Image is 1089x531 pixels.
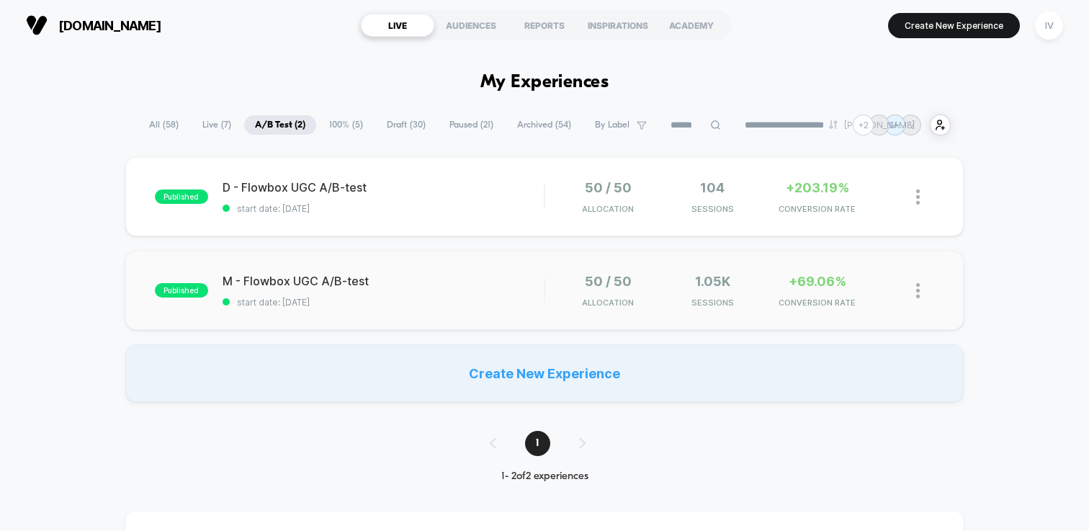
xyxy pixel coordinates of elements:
p: [PERSON_NAME] [844,120,915,130]
div: INSPIRATIONS [581,14,655,37]
span: M - Flowbox UGC A/B-test [223,274,544,288]
div: ACADEMY [655,14,728,37]
span: +69.06% [789,274,846,289]
div: Create New Experience [125,344,964,402]
span: Live ( 7 ) [192,115,242,135]
div: REPORTS [508,14,581,37]
span: By Label [595,120,629,130]
span: Allocation [582,204,634,214]
div: AUDIENCES [434,14,508,37]
span: All ( 58 ) [138,115,189,135]
span: Sessions [664,204,761,214]
span: start date: [DATE] [223,203,544,214]
span: CONVERSION RATE [768,204,866,214]
span: Paused ( 21 ) [439,115,504,135]
h1: My Experiences [480,72,609,93]
span: 1 [525,431,550,456]
div: 1 - 2 of 2 experiences [475,470,614,483]
span: Archived ( 54 ) [506,115,582,135]
span: 104 [700,180,725,195]
span: published [155,283,208,298]
span: D - Flowbox UGC A/B-test [223,180,544,195]
span: 50 / 50 [585,274,632,289]
img: Visually logo [26,14,48,36]
span: published [155,189,208,204]
span: Allocation [582,298,634,308]
button: [DOMAIN_NAME] [22,14,166,37]
div: + 2 [853,115,874,135]
span: CONVERSION RATE [768,298,866,308]
button: IV [1031,11,1067,40]
img: close [916,283,920,298]
span: Draft ( 30 ) [376,115,436,135]
span: A/B Test ( 2 ) [244,115,316,135]
img: close [916,189,920,205]
span: +203.19% [786,180,849,195]
img: end [829,120,838,129]
span: 1.05k [695,274,730,289]
span: Sessions [664,298,761,308]
div: LIVE [361,14,434,37]
span: [DOMAIN_NAME] [58,18,161,33]
button: Create New Experience [888,13,1020,38]
div: IV [1035,12,1063,40]
span: 50 / 50 [585,180,632,195]
span: start date: [DATE] [223,297,544,308]
span: 100% ( 5 ) [318,115,374,135]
